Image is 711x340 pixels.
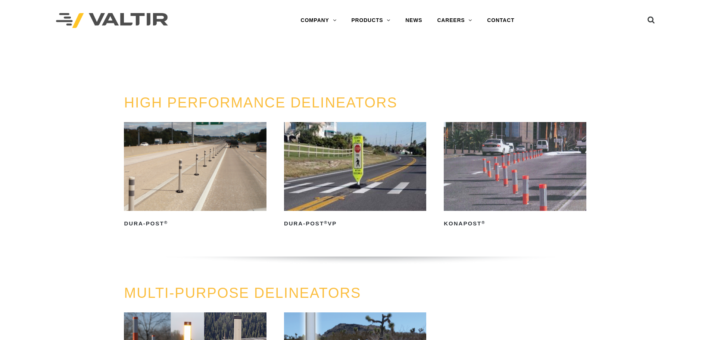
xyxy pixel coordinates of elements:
[444,218,586,230] h2: KonaPost
[398,13,430,28] a: NEWS
[324,220,328,225] sup: ®
[284,218,426,230] h2: Dura-Post VP
[56,13,168,28] img: Valtir
[481,220,485,225] sup: ®
[124,122,266,230] a: Dura-Post®
[480,13,522,28] a: CONTACT
[430,13,480,28] a: CAREERS
[444,122,586,230] a: KonaPost®
[124,218,266,230] h2: Dura-Post
[344,13,398,28] a: PRODUCTS
[293,13,344,28] a: COMPANY
[124,285,361,301] a: MULTI-PURPOSE DELINEATORS
[124,95,397,110] a: HIGH PERFORMANCE DELINEATORS
[284,122,426,230] a: Dura-Post®VP
[164,220,168,225] sup: ®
